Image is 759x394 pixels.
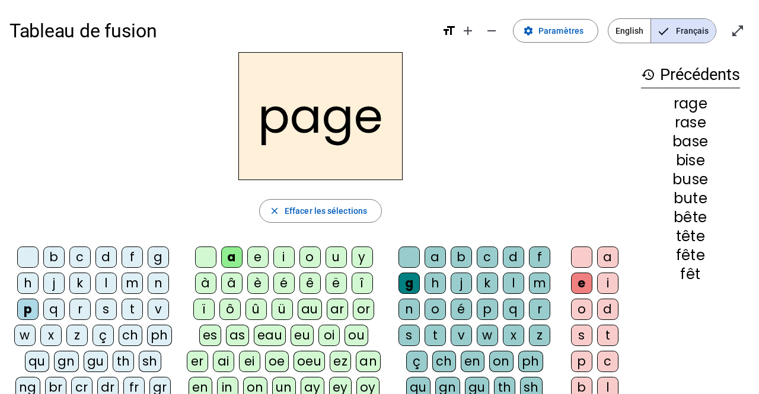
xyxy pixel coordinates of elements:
[503,325,524,346] div: x
[139,351,161,372] div: sh
[247,246,269,268] div: e
[239,351,260,372] div: ei
[597,299,618,320] div: d
[529,273,550,294] div: m
[451,325,472,346] div: v
[571,325,592,346] div: s
[518,351,543,372] div: ph
[269,206,280,216] mat-icon: close
[398,299,420,320] div: n
[597,273,618,294] div: i
[641,153,740,168] div: bise
[119,325,142,346] div: ch
[571,299,592,320] div: o
[148,273,169,294] div: n
[456,19,480,43] button: Augmenter la taille de la police
[299,246,321,268] div: o
[451,299,472,320] div: é
[477,299,498,320] div: p
[503,299,524,320] div: q
[641,97,740,111] div: rage
[93,325,114,346] div: ç
[641,210,740,225] div: bête
[43,273,65,294] div: j
[451,273,472,294] div: j
[523,25,534,36] mat-icon: settings
[480,19,503,43] button: Diminuer la taille de la police
[193,299,215,320] div: ï
[95,246,117,268] div: d
[326,273,347,294] div: ë
[69,273,91,294] div: k
[406,351,428,372] div: ç
[651,19,716,43] span: Français
[122,273,143,294] div: m
[513,19,598,43] button: Paramètres
[726,19,750,43] button: Entrer en plein écran
[461,24,475,38] mat-icon: add
[529,299,550,320] div: r
[148,299,169,320] div: v
[451,246,472,268] div: b
[247,273,269,294] div: è
[122,299,143,320] div: t
[17,273,39,294] div: h
[597,325,618,346] div: t
[432,351,456,372] div: ch
[352,273,373,294] div: î
[398,325,420,346] div: s
[122,246,143,268] div: f
[327,299,348,320] div: ar
[221,273,243,294] div: â
[484,24,499,38] mat-icon: remove
[245,299,267,320] div: û
[221,246,243,268] div: a
[69,299,91,320] div: r
[294,351,326,372] div: oeu
[503,246,524,268] div: d
[330,351,351,372] div: ez
[356,351,381,372] div: an
[213,351,234,372] div: ai
[219,299,241,320] div: ô
[538,24,583,38] span: Paramètres
[226,325,249,346] div: as
[352,246,373,268] div: y
[641,134,740,149] div: base
[398,273,420,294] div: g
[345,325,368,346] div: ou
[641,68,655,82] mat-icon: history
[571,351,592,372] div: p
[641,229,740,244] div: tête
[597,351,618,372] div: c
[529,246,550,268] div: f
[608,18,716,43] mat-button-toggle-group: Language selection
[43,246,65,268] div: b
[318,325,340,346] div: oi
[425,325,446,346] div: t
[199,325,221,346] div: es
[641,248,740,262] div: fête
[461,351,484,372] div: en
[17,299,39,320] div: p
[25,351,49,372] div: qu
[477,246,498,268] div: c
[641,267,740,281] div: fêt
[477,325,498,346] div: w
[265,351,289,372] div: oe
[425,273,446,294] div: h
[195,273,216,294] div: à
[273,273,295,294] div: é
[69,246,91,268] div: c
[147,325,172,346] div: ph
[641,62,740,88] h3: Précédents
[731,24,745,38] mat-icon: open_in_full
[529,325,550,346] div: z
[259,199,382,223] button: Effacer les sélections
[326,246,347,268] div: u
[503,273,524,294] div: l
[187,351,208,372] div: er
[425,299,446,320] div: o
[43,299,65,320] div: q
[84,351,108,372] div: gu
